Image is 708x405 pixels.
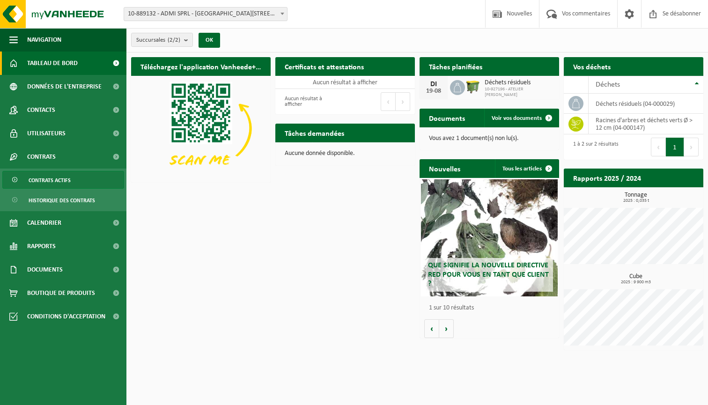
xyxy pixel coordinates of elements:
span: Déchets résiduels [485,79,554,87]
button: Suivant [684,138,699,156]
td: Aucun résultat à afficher [275,76,415,89]
span: HISTORIQUE DES CONTRATS [29,191,95,209]
h2: Téléchargez l'application Vanheede+ maintenant ! [131,57,271,75]
h2: Rapports 2025 / 2024 [564,169,650,187]
h3: Cube [568,273,703,285]
h2: Certificats et attestations [275,57,373,75]
span: 2025 : 0,035 t [568,199,703,203]
span: 10-927196 - ATELIER [PERSON_NAME] [485,87,554,98]
img: WB-1100-HPE-GN-50 [465,79,481,95]
p: Vous avez 1 document(s) non lu(s). [429,135,550,142]
span: UTILISATEURS [27,122,66,145]
button: Précédent [381,92,396,111]
td: Déchets résiduels (04-000029) [589,94,703,114]
button: 1 [666,138,684,156]
h2: Nouvelles [420,159,470,177]
span: CONDITIONS D'ACCEPTATION [27,305,105,328]
a: QUE SIGNIFIE LA NOUVELLE DIRECTIVE RED POUR VOUS EN TANT QUE CLIENT ? [421,179,558,296]
h2: Tâches planifiées [420,57,492,75]
td: Racines d'arbres et déchets verts Ø > 12 cm (04-000147) [589,114,703,134]
span: TABLEAU DE BORD [27,52,78,75]
img: Téléchargez l'application VHEPlus [131,76,271,181]
button: Suivant [396,92,410,111]
span: 10-889132 - ADMI SPRL - 7971 BASÈCLES, RUE DE QUEVAUCAMPS 59 [124,7,287,21]
p: 1 sur 10 résultats [429,305,554,311]
button: OK [199,33,220,48]
div: 1 à 2 sur 2 résultats [568,137,619,157]
div: 19-08 [424,88,443,95]
span: DOCUMENTS [27,258,63,281]
span: 2025 : 9 900 m3 [568,280,703,285]
a: Voir vos documents [484,109,558,127]
a: HISTORIQUE DES CONTRATS [2,191,124,209]
span: CONTRATS ACTIFS [29,171,71,189]
h2: Vos déchets [564,57,620,75]
div: DI [424,81,443,88]
span: BOUTIQUE DE PRODUITS [27,281,95,305]
a: Tous les articles [495,159,558,178]
span: QUE SIGNIFIE LA NOUVELLE DIRECTIVE RED POUR VOUS EN TANT QUE CLIENT ? [428,262,549,287]
a: CONTRATS ACTIFS [2,171,124,189]
span: Voir vos documents [492,115,542,121]
button: Suivant [439,319,454,338]
button: Succursales(2/2) [131,33,193,47]
span: DONNÉES DE L'ENTREPRISE [27,75,102,98]
span: CONTACTS [27,98,55,122]
div: Aucun résultat à afficher [280,91,340,112]
h2: Tâches demandées [275,124,354,142]
a: Voir le rapport [641,187,702,206]
span: Succursales [136,33,180,47]
h3: Tonnage [568,192,703,203]
button: Précédent [424,319,439,338]
span: NAVIGATION [27,28,61,52]
h2: Documents [420,109,474,127]
span: CONTRATS [27,145,56,169]
p: Aucune donnée disponible. [285,150,406,157]
count: (2/2) [168,37,180,43]
span: CALENDRIER [27,211,61,235]
button: Précédent [651,138,666,156]
span: Déchets [596,81,620,88]
span: RAPPORTS [27,235,56,258]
